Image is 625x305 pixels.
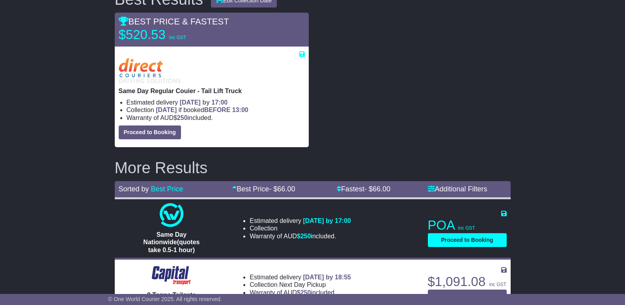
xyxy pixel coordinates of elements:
p: Same Day Regular Couier - Tail Lift Truck [119,87,305,95]
span: Next Day Pickup [279,281,326,288]
p: $520.53 [119,27,217,43]
a: Fastest- $66.00 [337,185,390,193]
span: inc GST [169,35,186,40]
span: inc GST [458,225,475,231]
li: Collection [250,225,351,232]
span: © One World Courier 2025. All rights reserved. [108,296,222,302]
span: $ [297,233,311,240]
li: Collection [127,106,305,114]
li: Warranty of AUD included. [127,114,305,122]
li: Collection [250,281,351,288]
span: 66.00 [373,185,390,193]
span: [DATE] by 18:55 [303,274,351,281]
span: 250 [300,233,311,240]
span: if booked [156,107,248,113]
img: One World Courier: Same Day Nationwide(quotes take 0.5-1 hour) [160,203,183,227]
span: $ [297,289,311,296]
button: Proceed to Booking [428,233,507,247]
a: Additional Filters [428,185,487,193]
span: 13:00 [232,107,248,113]
a: Best Price- $66.00 [232,185,295,193]
span: [DATE] by 17:00 [303,217,351,224]
span: $ [174,114,188,121]
h2: More Results [115,159,511,176]
span: - $ [364,185,390,193]
img: Direct: Same Day Regular Couier - Tail Lift Truck [119,58,181,83]
span: [DATE] by 17:00 [180,99,228,106]
span: Sorted by [119,185,149,193]
img: CapitalTransport: 8 Tonne Tailgate Express [148,264,194,287]
span: 250 [177,114,188,121]
span: 250 [300,289,311,296]
li: Estimated delivery [250,217,351,225]
span: inc GST [489,282,506,287]
li: Estimated delivery [127,99,305,106]
a: Best Price [151,185,183,193]
p: $1,091.08 [428,274,507,290]
button: Proceed to Booking [119,125,181,139]
span: BEST PRICE & FASTEST [119,17,229,26]
span: Same Day Nationwide(quotes take 0.5-1 hour) [143,231,200,253]
li: Estimated delivery [250,273,351,281]
p: POA [428,217,507,233]
span: - $ [269,185,295,193]
span: 66.00 [277,185,295,193]
button: Proceed to Booking [428,290,507,303]
span: [DATE] [156,107,177,113]
li: Warranty of AUD included. [250,289,351,296]
li: Warranty of AUD included. [250,232,351,240]
span: BEFORE [204,107,231,113]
